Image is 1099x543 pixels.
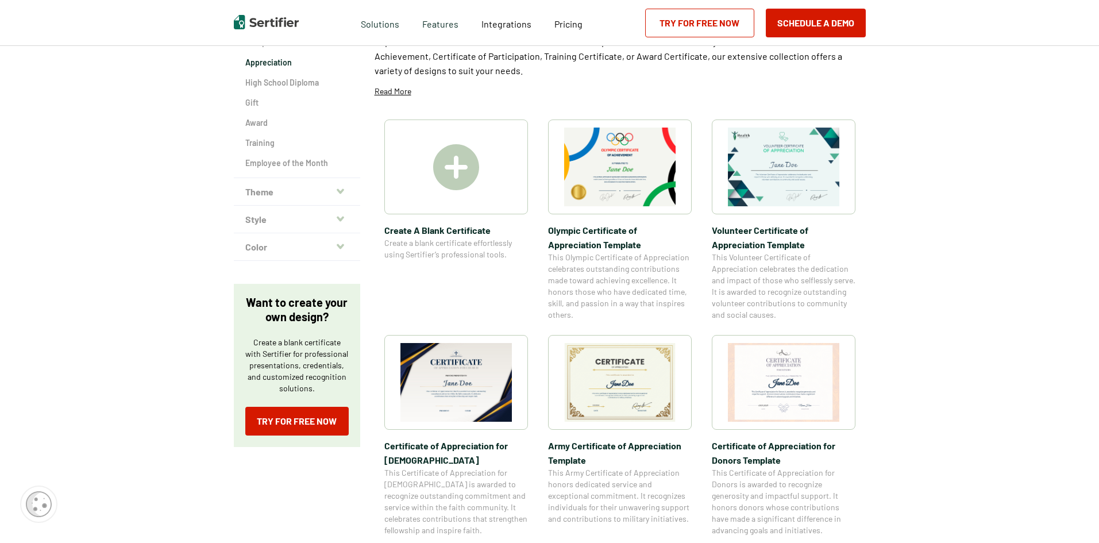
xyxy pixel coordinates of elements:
[554,18,583,29] span: Pricing
[26,491,52,517] img: Cookie Popup Icon
[384,335,528,536] a: Certificate of Appreciation for Church​Certificate of Appreciation for [DEMOGRAPHIC_DATA]​This Ce...
[548,223,692,252] span: Olympic Certificate of Appreciation​ Template
[548,120,692,321] a: Olympic Certificate of Appreciation​ TemplateOlympic Certificate of Appreciation​ TemplateThis Ol...
[712,223,855,252] span: Volunteer Certificate of Appreciation Template
[384,467,528,536] span: This Certificate of Appreciation for [DEMOGRAPHIC_DATA] is awarded to recognize outstanding commi...
[375,86,411,97] p: Read More
[245,157,349,169] a: Employee of the Month
[361,16,399,30] span: Solutions
[245,97,349,109] a: Gift
[728,343,839,422] img: Certificate of Appreciation for Donors​ Template
[728,128,839,206] img: Volunteer Certificate of Appreciation Template
[245,57,349,68] a: Appreciation
[234,178,360,206] button: Theme
[234,206,360,233] button: Style
[384,438,528,467] span: Certificate of Appreciation for [DEMOGRAPHIC_DATA]​
[548,438,692,467] span: Army Certificate of Appreciation​ Template
[234,15,299,29] img: Sertifier | Digital Credentialing Platform
[481,18,531,29] span: Integrations
[375,34,866,78] p: Explore a wide selection of customizable certificate templates at Sertifier. Whether you need a C...
[384,223,528,237] span: Create A Blank Certificate
[712,335,855,536] a: Certificate of Appreciation for Donors​ TemplateCertificate of Appreciation for Donors​ TemplateT...
[564,343,676,422] img: Army Certificate of Appreciation​ Template
[548,252,692,321] span: This Olympic Certificate of Appreciation celebrates outstanding contributions made toward achievi...
[245,295,349,324] p: Want to create your own design?
[712,120,855,321] a: Volunteer Certificate of Appreciation TemplateVolunteer Certificate of Appreciation TemplateThis ...
[712,467,855,536] span: This Certificate of Appreciation for Donors is awarded to recognize generosity and impactful supp...
[554,16,583,30] a: Pricing
[766,9,866,37] button: Schedule a Demo
[481,16,531,30] a: Integrations
[245,337,349,394] p: Create a blank certificate with Sertifier for professional presentations, credentials, and custom...
[564,128,676,206] img: Olympic Certificate of Appreciation​ Template
[548,335,692,536] a: Army Certificate of Appreciation​ TemplateArmy Certificate of Appreciation​ TemplateThis Army Cer...
[400,343,512,422] img: Certificate of Appreciation for Church​
[245,137,349,149] a: Training
[245,77,349,88] a: High School Diploma
[433,144,479,190] img: Create A Blank Certificate
[245,117,349,129] a: Award
[422,16,458,30] span: Features
[1042,488,1099,543] iframe: Chat Widget
[712,438,855,467] span: Certificate of Appreciation for Donors​ Template
[548,467,692,525] span: This Army Certificate of Appreciation honors dedicated service and exceptional commitment. It rec...
[645,9,754,37] a: Try for Free Now
[384,237,528,260] span: Create a blank certificate effortlessly using Sertifier’s professional tools.
[245,407,349,436] a: Try for Free Now
[234,233,360,261] button: Color
[712,252,855,321] span: This Volunteer Certificate of Appreciation celebrates the dedication and impact of those who self...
